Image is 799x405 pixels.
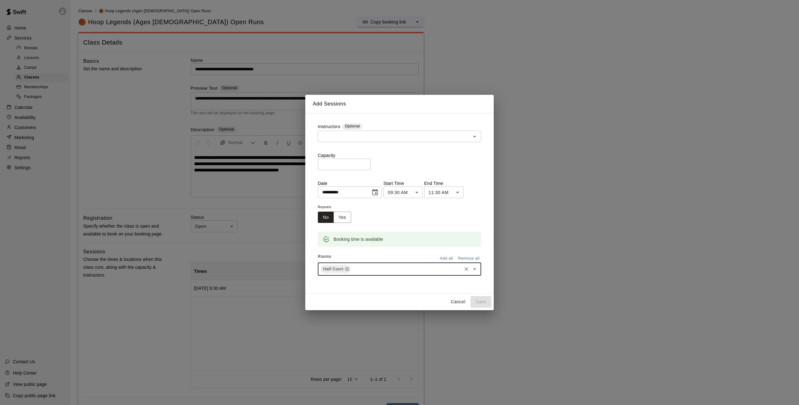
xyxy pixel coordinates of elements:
p: Start Time [383,180,423,186]
p: Date [318,180,382,186]
button: Cancel [448,296,468,308]
div: Half Court [321,265,351,273]
p: Capacity [318,152,481,159]
div: Booking time is available [334,234,383,245]
div: 11:30 AM [424,186,464,198]
div: outlined button group [318,212,351,223]
button: Add all [436,254,456,263]
span: Half Court [321,266,346,272]
h2: Add Sessions [305,95,494,113]
span: Rooms [318,254,331,259]
button: Open [470,132,479,141]
span: Repeats [318,203,356,212]
button: No [318,212,334,223]
button: Choose date, selected date is Sep 20, 2025 [369,186,381,199]
button: Open [470,265,479,273]
button: Clear [462,265,471,273]
button: Yes [334,212,351,223]
span: Optional [345,124,360,128]
p: End Time [424,180,464,186]
label: Instructors [318,123,340,131]
button: Remove all [456,254,481,263]
div: 09:30 AM [383,186,423,198]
